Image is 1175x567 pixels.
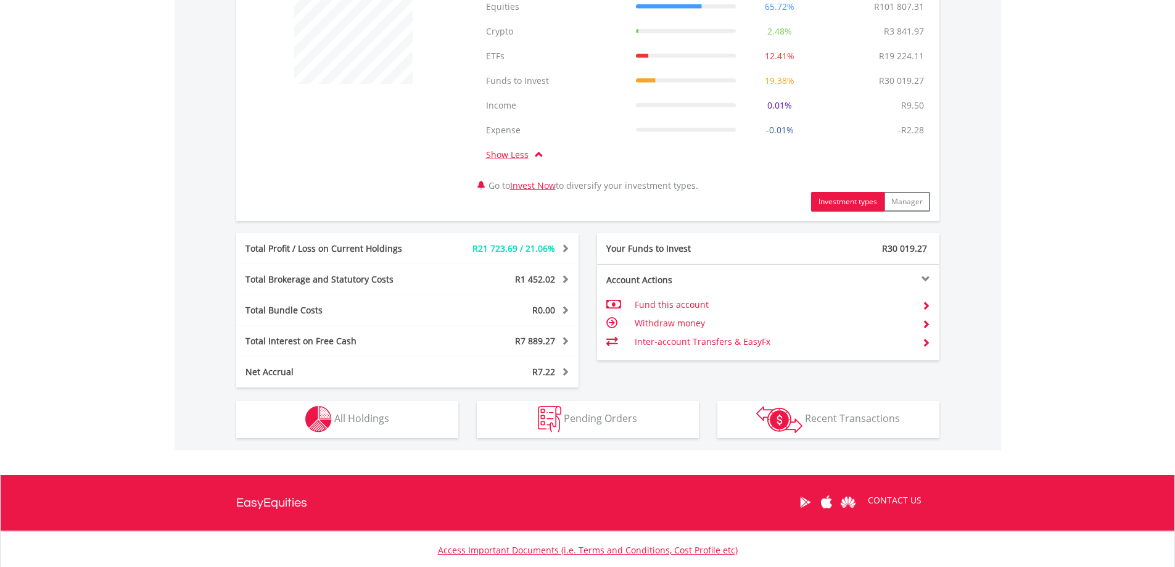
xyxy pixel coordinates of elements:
[532,304,555,316] span: R0.00
[334,412,389,425] span: All Holdings
[486,149,535,160] a: Show Less
[472,242,555,254] span: R21 723.69 / 21.06%
[480,118,630,143] td: Expense
[884,192,930,212] button: Manager
[895,93,930,118] td: R9.50
[564,412,637,425] span: Pending Orders
[742,68,817,93] td: 19.38%
[805,412,900,425] span: Recent Transactions
[794,483,816,521] a: Google Play
[236,401,458,438] button: All Holdings
[742,118,817,143] td: -0.01%
[510,180,556,191] a: Invest Now
[515,335,555,347] span: R7 889.27
[742,19,817,44] td: 2.48%
[438,544,738,556] a: Access Important Documents (i.e. Terms and Conditions, Cost Profile etc)
[838,483,859,521] a: Huawei
[305,406,332,432] img: holdings-wht.png
[635,314,912,333] td: Withdraw money
[538,406,561,432] img: pending_instructions-wht.png
[236,366,436,378] div: Net Accrual
[873,68,930,93] td: R30 019.27
[597,242,769,255] div: Your Funds to Invest
[597,274,769,286] div: Account Actions
[236,304,436,317] div: Total Bundle Costs
[515,273,555,285] span: R1 452.02
[480,44,630,68] td: ETFs
[480,19,630,44] td: Crypto
[480,93,630,118] td: Income
[236,475,307,531] a: EasyEquities
[882,242,927,254] span: R30 019.27
[859,483,930,518] a: CONTACT US
[756,406,802,433] img: transactions-zar-wht.png
[816,483,838,521] a: Apple
[635,296,912,314] td: Fund this account
[236,273,436,286] div: Total Brokerage and Statutory Costs
[742,93,817,118] td: 0.01%
[878,19,930,44] td: R3 841.97
[236,242,436,255] div: Total Profit / Loss on Current Holdings
[873,44,930,68] td: R19 224.11
[892,118,930,143] td: -R2.28
[742,44,817,68] td: 12.41%
[717,401,939,438] button: Recent Transactions
[236,335,436,347] div: Total Interest on Free Cash
[635,333,912,351] td: Inter-account Transfers & EasyFx
[811,192,884,212] button: Investment types
[480,68,630,93] td: Funds to Invest
[477,401,699,438] button: Pending Orders
[532,366,555,378] span: R7.22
